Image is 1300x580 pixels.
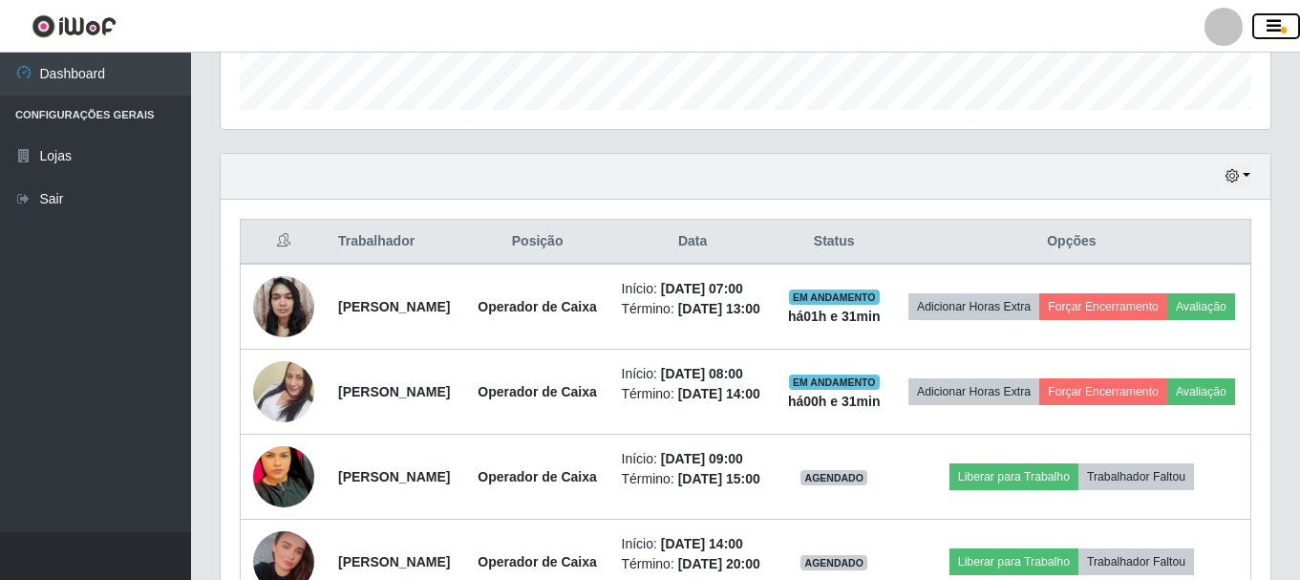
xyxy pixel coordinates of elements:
button: Adicionar Horas Extra [908,293,1039,320]
li: Início: [622,449,764,469]
li: Término: [622,554,764,574]
strong: [PERSON_NAME] [338,299,450,314]
th: Trabalhador [327,220,465,265]
strong: Operador de Caixa [478,554,597,569]
img: 1736008247371.jpeg [253,266,314,347]
button: Liberar para Trabalho [949,463,1078,490]
time: [DATE] 14:00 [661,536,743,551]
th: Opções [893,220,1251,265]
strong: Operador de Caixa [478,299,597,314]
button: Liberar para Trabalho [949,548,1078,575]
strong: há 01 h e 31 min [788,309,881,324]
li: Início: [622,364,764,384]
strong: [PERSON_NAME] [338,469,450,484]
strong: há 00 h e 31 min [788,394,881,409]
img: 1742563763298.jpeg [253,337,314,446]
th: Data [610,220,776,265]
li: Início: [622,534,764,554]
time: [DATE] 07:00 [661,281,743,296]
li: Término: [622,299,764,319]
strong: [PERSON_NAME] [338,554,450,569]
li: Término: [622,384,764,404]
th: Posição [465,220,610,265]
strong: Operador de Caixa [478,469,597,484]
time: [DATE] 08:00 [661,366,743,381]
li: Término: [622,469,764,489]
time: [DATE] 13:00 [678,301,760,316]
time: [DATE] 14:00 [678,386,760,401]
button: Trabalhador Faltou [1078,463,1194,490]
li: Início: [622,279,764,299]
button: Avaliação [1167,378,1235,405]
span: AGENDADO [800,555,867,570]
button: Forçar Encerramento [1039,378,1167,405]
span: EM ANDAMENTO [789,375,880,390]
strong: [PERSON_NAME] [338,384,450,399]
strong: Operador de Caixa [478,384,597,399]
time: [DATE] 20:00 [678,556,760,571]
span: EM ANDAMENTO [789,290,880,305]
th: Status [776,220,893,265]
button: Forçar Encerramento [1039,293,1167,320]
button: Adicionar Horas Extra [908,378,1039,405]
img: CoreUI Logo [32,14,117,38]
button: Trabalhador Faltou [1078,548,1194,575]
time: [DATE] 09:00 [661,451,743,466]
button: Avaliação [1167,293,1235,320]
img: 1751683294732.jpeg [253,411,314,544]
time: [DATE] 15:00 [678,471,760,486]
span: AGENDADO [800,470,867,485]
